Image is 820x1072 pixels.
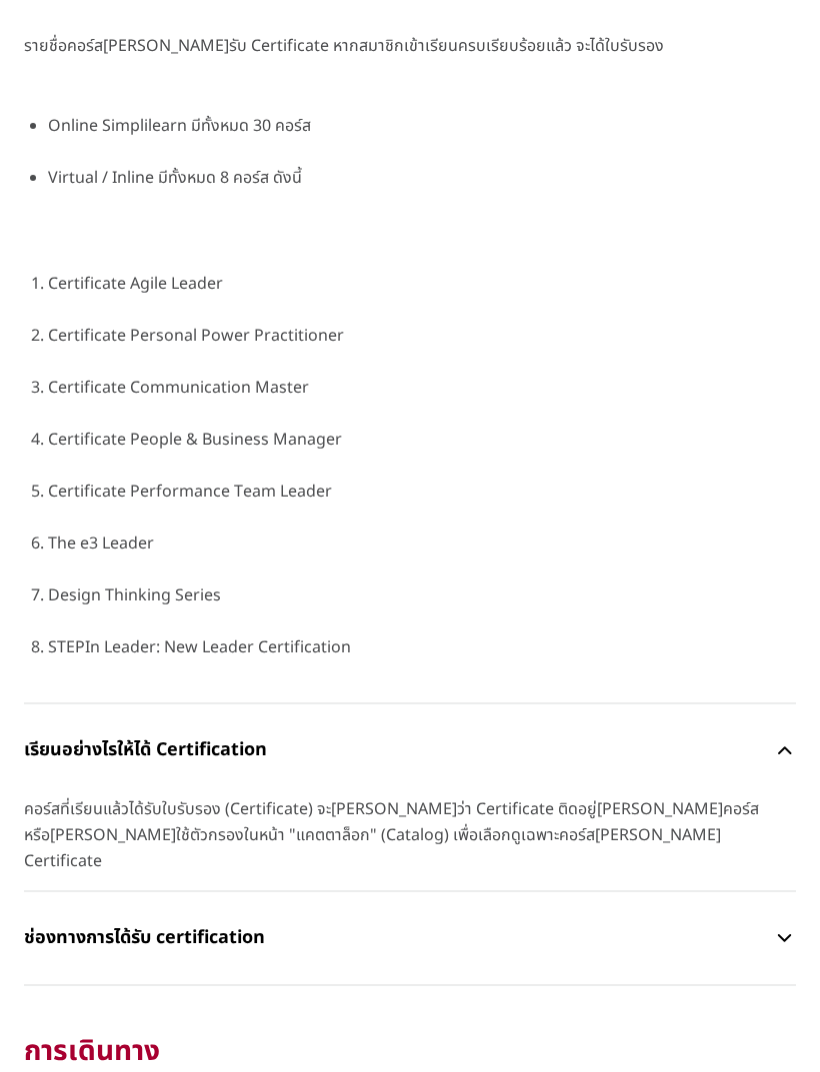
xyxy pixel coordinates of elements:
[48,323,796,349] li: Certificate Personal Power Practitioner
[48,427,796,453] li: Certificate People & Business Manager
[48,375,796,401] li: Certificate Communication Master
[48,271,796,297] li: Certificate Agile Leader
[24,796,796,874] span: คอร์สที่เรียนแล้วได้รับใบรับรอง (Certificate) จะ[PERSON_NAME]ว่า Certificate ติดอยู่[PERSON_NAME]...
[24,1034,796,1070] p: การเดินทาง
[48,479,796,505] li: Certificate Performance Team Leader
[24,33,796,59] span: รายชื่อคอร์ส[PERSON_NAME]รับ Certificate หากสมาชิกเข้าเรียนครบเรียบร้อยแล้ว จะได้ใบรับรอง
[24,720,796,780] button: เรียนอย่างไรให้ได้ Certification
[48,582,796,608] li: Design Thinking Series
[48,165,796,191] li: Virtual / Inline มีทั้งหมด 8 คอร์ส ดังนี้
[48,531,796,556] li: The e3 Leader
[24,908,773,968] p: ช่องทางการได้รับ certification
[24,720,773,780] p: เรียนอย่างไรให้ได้ Certification
[48,113,796,139] li: Online Simplilearn มีทั้งหมด 30 คอร์ส
[24,908,796,968] button: ช่องทางการได้รับ certification
[48,634,796,660] li: STEPIn Leader: New Leader Certification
